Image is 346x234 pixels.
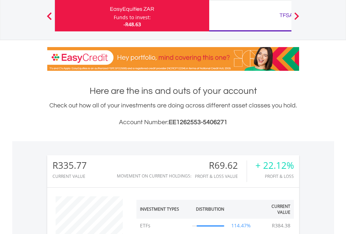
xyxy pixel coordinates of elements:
th: Current Value [254,200,294,219]
div: R69.62 [195,160,247,171]
div: Check out how all of your investments are doing across different asset classes you hold. [47,101,299,127]
td: R384.38 [268,219,294,233]
div: Distribution [196,206,224,212]
span: -R48.63 [123,21,141,28]
div: Funds to invest: [114,14,151,21]
button: Previous [42,16,56,23]
div: Profit & Loss Value [195,174,247,179]
h3: Account Number: [47,118,299,127]
div: CURRENT VALUE [52,174,87,179]
th: Investment Types [136,200,189,219]
div: Movement on Current Holdings: [117,174,191,178]
div: EasyEquities ZAR [59,4,205,14]
td: ETFs [136,219,189,233]
div: + 22.12% [255,160,294,171]
span: EE1262553-5406271 [169,119,227,126]
div: R335.77 [52,160,87,171]
h1: Here are the ins and outs of your account [47,85,299,97]
td: 114.47% [228,219,254,233]
div: Profit & Loss [255,174,294,179]
img: EasyCredit Promotion Banner [47,47,299,71]
button: Next [290,16,304,23]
